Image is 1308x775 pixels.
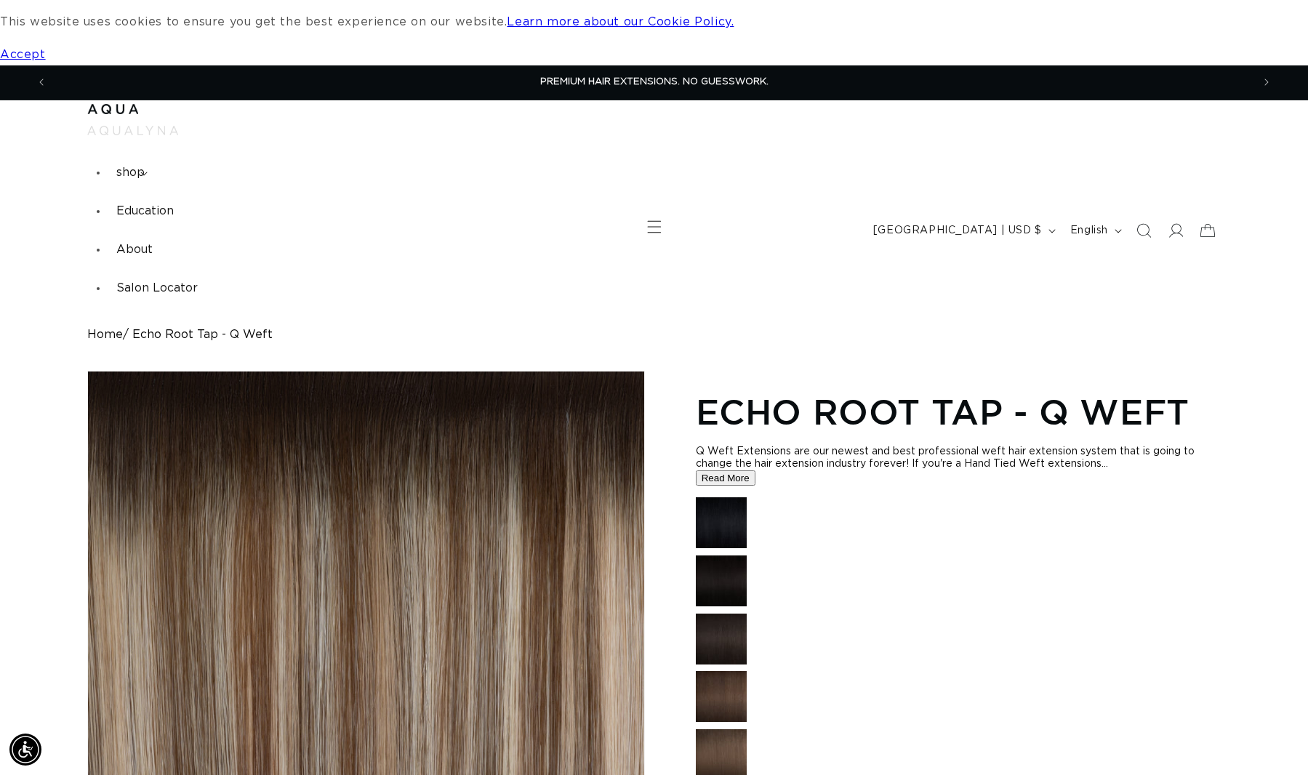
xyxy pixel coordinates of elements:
[1128,214,1160,246] summary: Search
[87,126,178,134] img: aqualyna.com
[864,217,1062,244] button: [GEOGRAPHIC_DATA] | USD $
[696,614,1221,672] a: 1B Soft Black - Q Weft
[25,68,57,96] button: Previous announcement
[108,192,182,230] a: Education
[116,282,198,294] span: Salon Locator
[696,614,747,664] img: 1B Soft Black - Q Weft
[696,497,1221,555] a: 1 Black - Q Weft
[132,328,273,342] span: Echo Root Tap - Q Weft
[1251,68,1283,96] button: Next announcement
[696,389,1221,434] h1: Echo Root Tap - Q Weft
[57,65,1251,100] div: 1 of 3
[36,65,1272,100] slideshow-component: Announcement bar
[57,65,1251,100] div: Announcement
[116,244,153,255] span: About
[696,470,755,486] button: Read More
[696,555,1221,614] a: 1N Natural Black - Q Weft
[87,104,138,114] img: Aqua Hair Extensions
[87,328,1221,342] nav: breadcrumbs
[873,223,1042,238] span: [GEOGRAPHIC_DATA] | USD $
[116,166,145,178] span: shop
[116,205,174,217] span: Education
[1235,705,1308,775] iframe: Chat Widget
[696,497,747,548] img: 1 Black - Q Weft
[638,211,670,243] summary: Menu
[108,269,206,308] a: Salon Locator
[108,153,153,192] summary: shop
[87,328,123,342] a: Home
[9,734,41,766] div: Accessibility Menu
[540,77,769,87] span: PREMIUM HAIR EXTENSIONS. NO GUESSWORK.
[507,16,734,28] a: Learn more about our Cookie Policy.
[696,555,747,606] img: 1N Natural Black - Q Weft
[696,671,1221,729] a: 2 Dark Brown - Q Weft
[696,446,1221,470] div: Q Weft Extensions are our newest and best professional weft hair extension system that is going t...
[1070,223,1108,238] span: English
[1062,217,1128,244] button: English
[108,230,161,269] a: About
[696,671,747,722] img: 2 Dark Brown - Q Weft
